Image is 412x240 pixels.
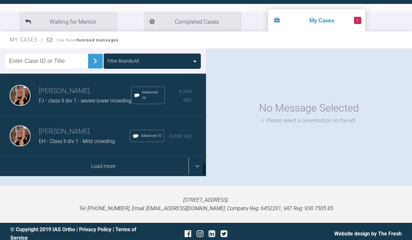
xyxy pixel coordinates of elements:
img: Emma Wall [10,126,30,146]
span: FJ - class II div 1 - severe lower crowding [39,98,131,104]
li: My Cases [268,9,365,31]
div: No Message Selected [259,100,359,116]
span: My Cases [10,37,43,43]
span: Advanced 10 [142,90,162,101]
span: EH - Class II div 1 - Mild crowding [39,138,115,144]
input: Enter Case ID or Title [5,54,88,68]
li: Waiting for Mentor [19,12,117,31]
span: a year ago [179,88,192,102]
p: [STREET_ADDRESS]. Tel: [PHONE_NUMBER], Email: [EMAIL_ADDRESS][DOMAIN_NAME], Company Reg: 6452201,... [10,196,402,212]
li: Completed Cases [144,12,241,31]
span: 9 [354,17,361,24]
img: Emma Wall [10,85,30,106]
a: Website design by The Fresh [334,231,402,237]
span: You have [56,38,119,42]
a: Privacy Policy [79,226,111,233]
span: Advanced 10 [141,133,161,139]
div: Filter Boards: All [108,57,139,65]
div: Please select a conversation on the left. [261,116,357,125]
span: a year ago [169,133,192,139]
img: chevronRight.28bd32b0.svg [90,56,100,66]
h3: [PERSON_NAME] [39,86,131,97]
h3: [PERSON_NAME] [39,126,130,137]
strong: 9 unread messages [76,38,119,42]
